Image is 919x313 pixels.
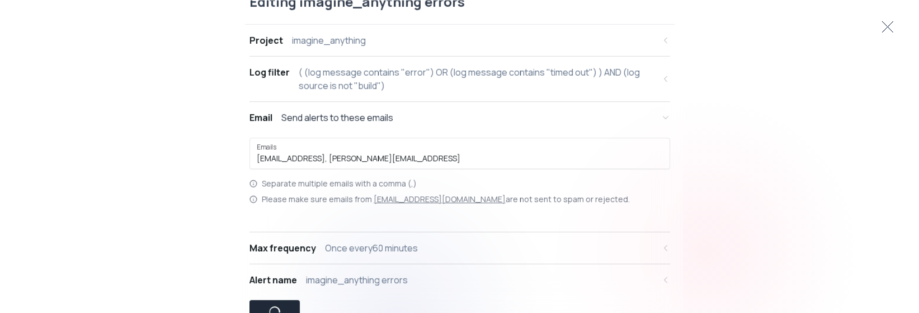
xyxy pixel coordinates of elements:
[249,66,290,79] div: Log filter
[257,142,281,152] label: Emails
[262,178,417,189] p: Separate multiple emails with a comma (,)
[325,241,418,255] div: Once every 60 minutes
[281,111,393,124] div: Send alerts to these emails
[249,241,316,255] div: Max frequency
[249,57,670,101] button: Log filter( (log message contains "error") OR (log message contains "timed out") ) AND (log sourc...
[249,133,670,232] div: EmailSend alerts to these emails
[257,153,663,164] input: Emails
[249,273,297,287] div: Alert name
[306,273,408,287] div: imagine_anything errors
[249,25,670,56] button: Projectimagine_anything
[292,34,366,47] div: imagine_anything
[249,34,283,47] div: Project
[249,232,670,264] button: Max frequencyOnce every60 minutes
[262,194,630,205] p: Please make sure emails from are not sent to spam or rejected.
[249,111,272,124] div: Email
[249,264,670,296] button: Alert nameimagine_anything errors
[299,66,654,92] div: ( (log message contains "error") OR (log message contains "timed out") ) AND (log source is not "...
[249,102,670,133] button: EmailSend alerts to these emails
[374,194,506,204] u: [EMAIL_ADDRESS][DOMAIN_NAME]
